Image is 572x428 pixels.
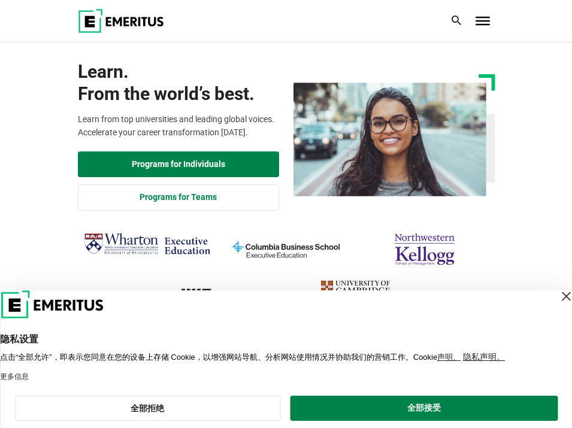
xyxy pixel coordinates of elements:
a: Explore Programs [78,151,279,178]
img: Learn from the world's best [293,83,486,196]
a: Explore for Business [78,184,279,211]
span: From the world’s best. [78,83,279,105]
h1: Learn. [78,60,279,105]
img: MIT xPRO [153,276,280,317]
p: Learn from top universities and leading global voices. Accelerate your career transformation [DATE]. [78,113,279,139]
img: Wharton Executive Education [84,229,211,260]
img: columbia-business-school [223,229,350,270]
img: cambridge-judge-business-school [292,276,419,317]
button: Toggle Menu [476,17,490,25]
a: MIT-xPRO [153,276,280,317]
img: northwestern-kellogg [361,229,488,270]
